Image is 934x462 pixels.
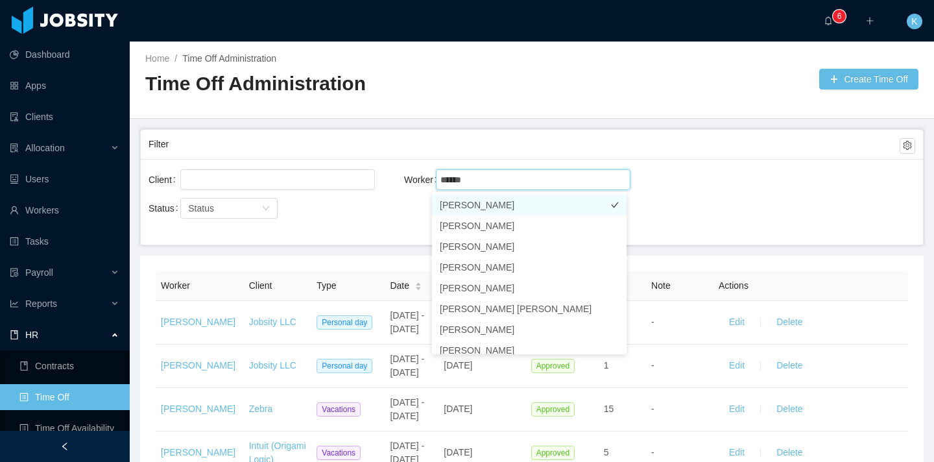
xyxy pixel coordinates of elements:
[10,197,119,223] a: icon: userWorkers
[404,175,442,185] label: Worker
[651,447,654,457] span: -
[149,132,900,156] div: Filter
[604,447,609,457] span: 5
[262,204,270,213] i: icon: down
[611,201,619,209] i: icon: check
[432,195,627,215] li: [PERSON_NAME]
[432,319,627,340] li: [PERSON_NAME]
[719,399,755,420] button: Edit
[174,53,177,64] span: /
[719,356,755,376] button: Edit
[432,340,627,361] li: [PERSON_NAME]
[10,228,119,254] a: icon: profileTasks
[651,404,654,414] span: -
[19,415,119,441] a: icon: profileTime Off Availability
[390,397,424,421] span: [DATE] - [DATE]
[19,353,119,379] a: icon: bookContracts
[10,330,19,339] i: icon: book
[19,384,119,410] a: icon: profileTime Off
[249,360,296,371] a: Jobsity LLC
[149,175,181,185] label: Client
[10,73,119,99] a: icon: appstoreApps
[651,317,654,327] span: -
[766,356,813,376] button: Delete
[444,360,472,371] span: [DATE]
[444,404,472,414] span: [DATE]
[188,203,214,213] span: Status
[415,280,422,284] i: icon: caret-up
[145,71,532,97] h2: Time Off Administration
[611,326,619,334] i: icon: check
[390,310,424,334] span: [DATE] - [DATE]
[182,53,276,64] a: Time Off Administration
[900,138,915,154] button: icon: setting
[819,69,918,90] button: icon: plusCreate Time Off
[10,42,119,67] a: icon: pie-chartDashboard
[604,404,614,414] span: 15
[145,53,169,64] a: Home
[10,299,19,308] i: icon: line-chart
[161,447,235,457] a: [PERSON_NAME]
[161,280,190,291] span: Worker
[531,446,575,460] span: Approved
[317,402,361,417] span: Vacations
[611,222,619,230] i: icon: check
[432,236,627,257] li: [PERSON_NAME]
[611,243,619,250] i: icon: check
[414,280,422,289] div: Sort
[161,317,235,327] a: [PERSON_NAME]
[10,268,19,277] i: icon: file-protect
[719,280,748,291] span: Actions
[432,215,627,236] li: [PERSON_NAME]
[184,172,191,188] input: Client
[719,312,755,333] button: Edit
[25,267,53,278] span: Payroll
[651,280,671,291] span: Note
[824,16,833,25] i: icon: bell
[604,360,609,371] span: 1
[833,10,846,23] sup: 6
[317,446,361,460] span: Vacations
[149,203,184,213] label: Status
[611,284,619,292] i: icon: check
[531,402,575,417] span: Approved
[317,280,336,291] span: Type
[161,404,235,414] a: [PERSON_NAME]
[440,172,466,188] input: Worker
[911,14,917,29] span: K
[10,143,19,152] i: icon: solution
[444,447,472,457] span: [DATE]
[25,143,65,153] span: Allocation
[390,354,424,378] span: [DATE] - [DATE]
[432,257,627,278] li: [PERSON_NAME]
[837,10,842,23] p: 6
[161,360,235,371] a: [PERSON_NAME]
[10,104,119,130] a: icon: auditClients
[317,359,372,373] span: Personal day
[249,404,273,414] a: Zebra
[766,399,813,420] button: Delete
[390,279,409,293] span: Date
[249,317,296,327] a: Jobsity LLC
[611,346,619,354] i: icon: check
[10,166,119,192] a: icon: robotUsers
[611,305,619,313] i: icon: check
[25,330,38,340] span: HR
[25,298,57,309] span: Reports
[415,286,422,289] i: icon: caret-down
[317,315,372,330] span: Personal day
[865,16,874,25] i: icon: plus
[651,360,654,371] span: -
[766,312,813,333] button: Delete
[611,263,619,271] i: icon: check
[432,298,627,319] li: [PERSON_NAME] [PERSON_NAME]
[531,359,575,373] span: Approved
[432,278,627,298] li: [PERSON_NAME]
[249,280,272,291] span: Client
